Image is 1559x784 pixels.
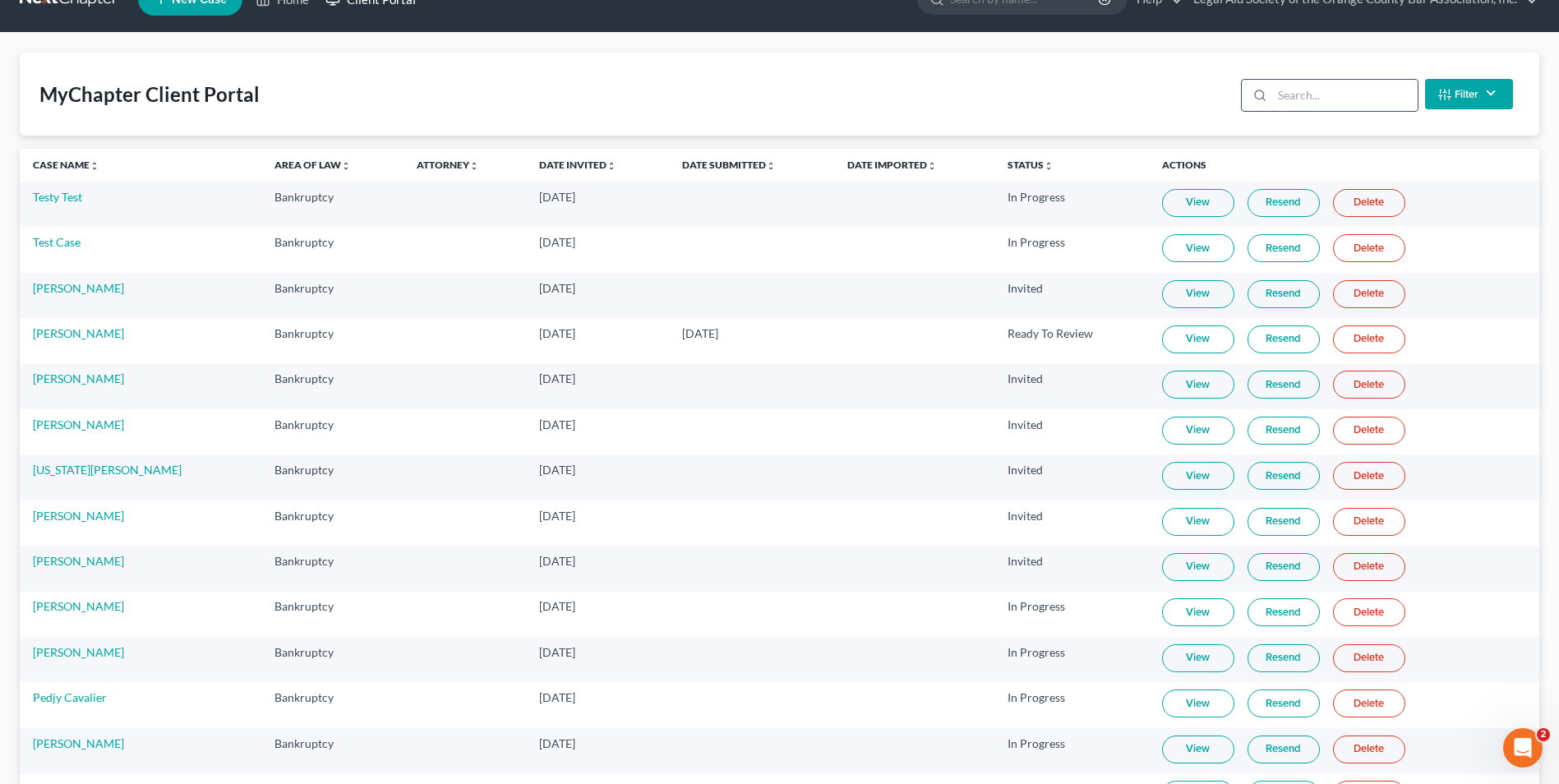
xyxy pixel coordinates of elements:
span: [DATE] [539,235,575,249]
span: [DATE] [539,554,575,568]
span: [DATE] [539,190,575,204]
a: Date Invitedunfold_more [539,159,616,171]
a: Delete [1333,325,1405,353]
a: Date Importedunfold_more [847,159,937,171]
a: View [1162,371,1234,399]
a: [US_STATE][PERSON_NAME] [33,463,182,477]
td: Bankruptcy [261,409,404,454]
span: 2 [1537,728,1550,741]
a: Resend [1248,508,1320,536]
a: Delete [1333,189,1405,217]
a: View [1162,462,1234,490]
td: In Progress [994,227,1149,272]
a: [PERSON_NAME] [33,417,124,431]
a: [PERSON_NAME] [33,326,124,340]
a: Testy Test [33,190,82,204]
a: Delete [1333,689,1405,717]
a: Delete [1333,508,1405,536]
a: View [1162,417,1234,445]
td: In Progress [994,182,1149,227]
td: Bankruptcy [261,227,404,272]
i: unfold_more [607,161,616,171]
td: Bankruptcy [261,454,404,500]
a: [PERSON_NAME] [33,645,124,659]
a: Pedjy Cavalier [33,690,107,704]
span: [DATE] [539,326,575,340]
div: MyChapter Client Portal [39,81,260,108]
a: View [1162,553,1234,581]
span: [DATE] [539,417,575,431]
input: Search... [1272,80,1418,111]
a: View [1162,736,1234,763]
td: Bankruptcy [261,364,404,409]
a: View [1162,234,1234,262]
td: In Progress [994,637,1149,682]
iframe: Intercom live chat [1503,728,1543,768]
a: Test Case [33,235,81,249]
a: [PERSON_NAME] [33,371,124,385]
td: Bankruptcy [261,182,404,227]
i: unfold_more [341,161,351,171]
a: View [1162,644,1234,672]
a: Date Submittedunfold_more [682,159,776,171]
td: Invited [994,454,1149,500]
a: [PERSON_NAME] [33,281,124,295]
a: [PERSON_NAME] [33,554,124,568]
span: [DATE] [539,371,575,385]
a: Resend [1248,189,1320,217]
span: [DATE] [539,599,575,613]
a: Resend [1248,462,1320,490]
span: [DATE] [539,463,575,477]
td: In Progress [994,592,1149,637]
a: View [1162,280,1234,308]
a: Resend [1248,280,1320,308]
td: Ready To Review [994,318,1149,363]
a: Resend [1248,736,1320,763]
i: unfold_more [469,161,479,171]
span: [DATE] [539,736,575,750]
a: Attorneyunfold_more [417,159,479,171]
a: Resend [1248,598,1320,626]
span: [DATE] [539,281,575,295]
a: Resend [1248,553,1320,581]
a: Case Nameunfold_more [33,159,99,171]
td: Bankruptcy [261,273,404,318]
a: View [1162,689,1234,717]
a: Delete [1333,644,1405,672]
a: View [1162,189,1234,217]
a: View [1162,508,1234,536]
a: Resend [1248,325,1320,353]
span: [DATE] [539,509,575,523]
td: In Progress [994,728,1149,773]
td: Invited [994,364,1149,409]
a: Delete [1333,598,1405,626]
span: [DATE] [539,690,575,704]
td: Bankruptcy [261,637,404,682]
i: unfold_more [927,161,937,171]
a: View [1162,598,1234,626]
a: Delete [1333,371,1405,399]
a: Resend [1248,371,1320,399]
a: Resend [1248,234,1320,262]
a: Delete [1333,736,1405,763]
a: Delete [1333,553,1405,581]
td: Bankruptcy [261,318,404,363]
td: Bankruptcy [261,500,404,546]
i: unfold_more [1044,161,1054,171]
td: Invited [994,273,1149,318]
td: Invited [994,546,1149,591]
a: Resend [1248,689,1320,717]
a: Resend [1248,417,1320,445]
td: Bankruptcy [261,546,404,591]
td: In Progress [994,682,1149,727]
td: Bankruptcy [261,592,404,637]
td: Invited [994,409,1149,454]
button: Filter [1425,79,1513,109]
a: Delete [1333,462,1405,490]
td: Invited [994,500,1149,546]
th: Actions [1149,149,1539,182]
span: [DATE] [539,645,575,659]
a: Statusunfold_more [1008,159,1054,171]
a: Resend [1248,644,1320,672]
td: Bankruptcy [261,728,404,773]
